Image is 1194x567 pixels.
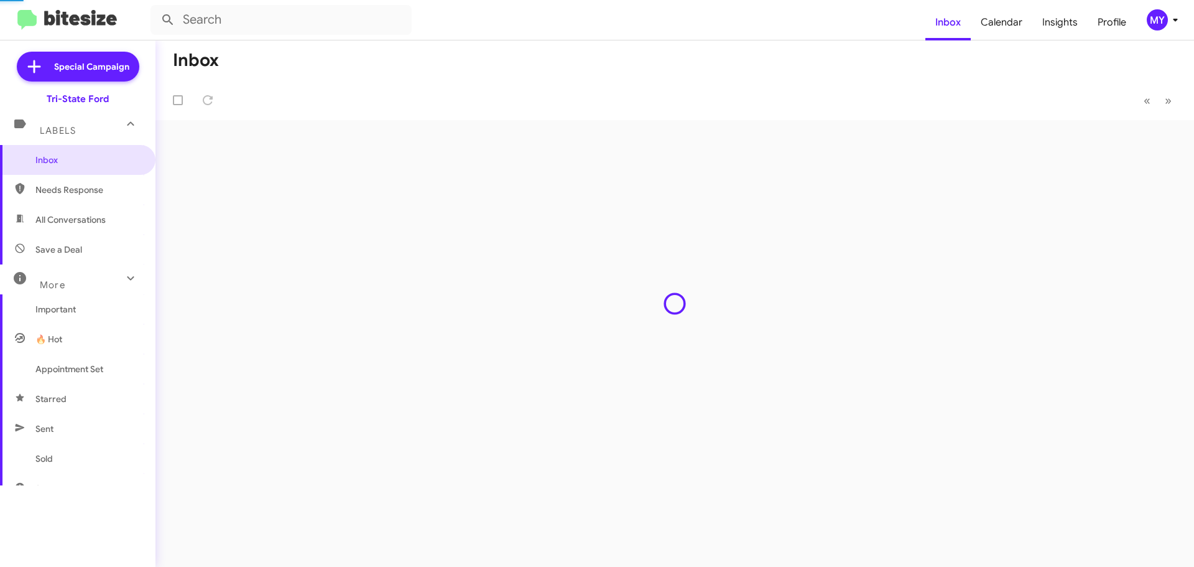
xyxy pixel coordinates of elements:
span: Sent [35,423,53,435]
span: Starred [35,393,67,405]
button: Next [1157,88,1179,113]
span: Save a Deal [35,243,82,256]
span: Important [35,303,141,316]
a: Calendar [971,4,1032,40]
a: Inbox [925,4,971,40]
span: More [40,279,65,291]
span: Labels [40,125,76,136]
h1: Inbox [173,50,219,70]
a: Special Campaign [17,52,139,82]
button: MY [1136,9,1180,30]
a: Insights [1032,4,1088,40]
div: Tri-State Ford [47,93,109,105]
span: Needs Response [35,184,141,196]
span: Sold [35,452,53,465]
div: MY [1147,9,1168,30]
nav: Page navigation example [1137,88,1179,113]
a: Profile [1088,4,1136,40]
span: All Conversations [35,213,106,226]
input: Search [150,5,412,35]
span: Inbox [35,154,141,166]
span: Special Campaign [54,60,129,73]
span: Appointment Set [35,363,103,375]
span: « [1144,93,1150,108]
span: » [1165,93,1172,108]
span: Sold Responded [35,482,101,495]
button: Previous [1136,88,1158,113]
span: 🔥 Hot [35,333,62,345]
